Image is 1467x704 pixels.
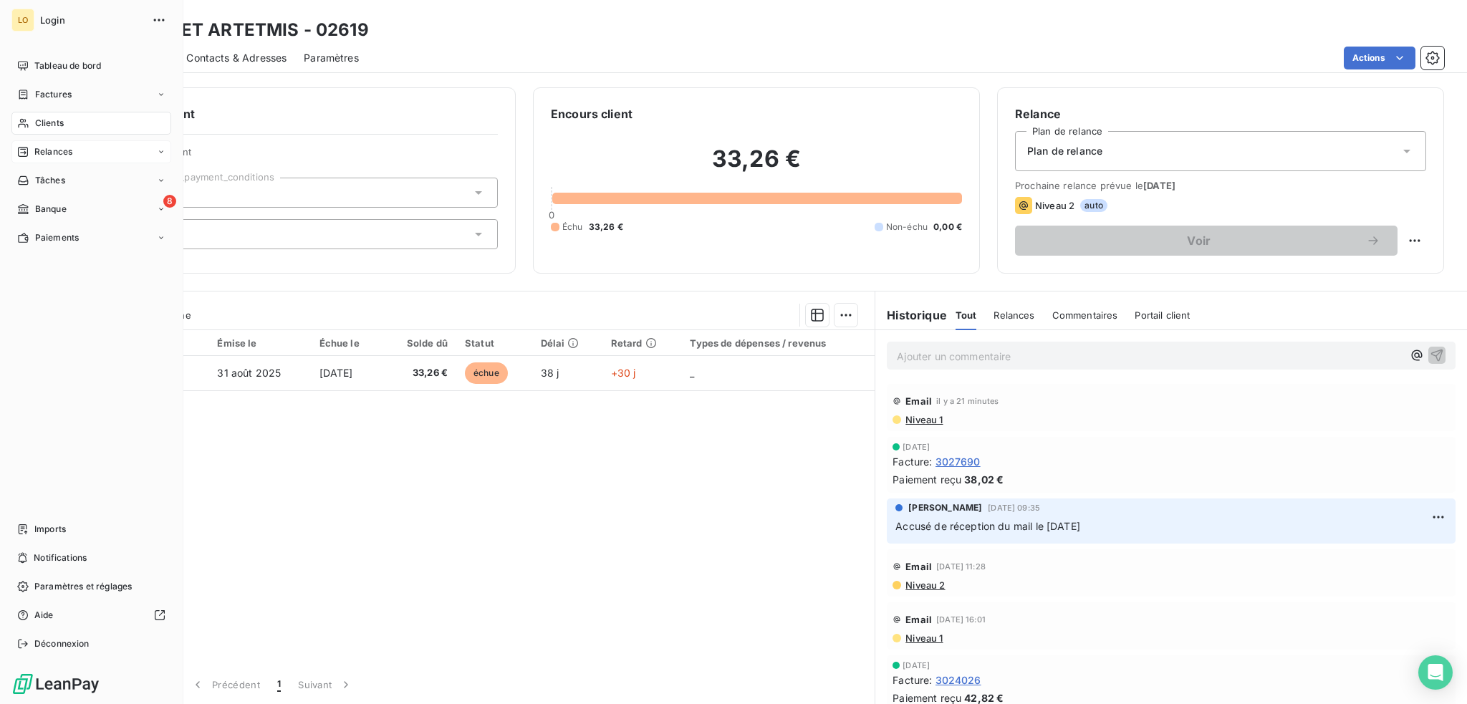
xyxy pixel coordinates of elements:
[589,221,623,233] span: 33,26 €
[690,337,866,349] div: Types de dépenses / revenus
[11,604,171,627] a: Aide
[392,337,448,349] div: Solde dû
[956,309,977,321] span: Tout
[35,203,67,216] span: Banque
[893,454,932,469] span: Facture :
[994,309,1034,321] span: Relances
[1344,47,1415,69] button: Actions
[34,637,90,650] span: Déconnexion
[217,337,302,349] div: Émise le
[40,14,143,26] span: Login
[269,670,289,700] button: 1
[11,9,34,32] div: LO
[34,580,132,593] span: Paramètres et réglages
[935,672,981,688] span: 3024026
[905,614,932,625] span: Email
[904,632,943,644] span: Niveau 1
[690,367,694,379] span: _
[1027,144,1102,158] span: Plan de relance
[541,337,594,349] div: Délai
[392,366,448,380] span: 33,26 €
[1143,180,1175,191] span: [DATE]
[35,88,72,101] span: Factures
[34,145,72,158] span: Relances
[319,337,375,349] div: Échue le
[465,362,508,384] span: échue
[1418,655,1453,690] div: Open Intercom Messenger
[34,523,66,536] span: Imports
[903,443,930,451] span: [DATE]
[126,17,369,43] h3: CABINET ARTETMIS - 02619
[893,672,932,688] span: Facture :
[964,472,1004,487] span: 38,02 €
[551,105,633,122] h6: Encours client
[611,367,636,379] span: +30 j
[903,661,930,670] span: [DATE]
[562,221,583,233] span: Échu
[551,145,962,188] h2: 33,26 €
[549,209,554,221] span: 0
[289,670,362,700] button: Suivant
[465,337,524,349] div: Statut
[1080,199,1107,212] span: auto
[1135,309,1190,321] span: Portail client
[936,397,999,405] span: il y a 21 minutes
[277,678,281,692] span: 1
[217,367,281,379] span: 31 août 2025
[908,501,982,514] span: [PERSON_NAME]
[1052,309,1118,321] span: Commentaires
[1035,200,1074,211] span: Niveau 2
[35,231,79,244] span: Paiements
[34,59,101,72] span: Tableau de bord
[1015,180,1426,191] span: Prochaine relance prévue le
[163,195,176,208] span: 8
[935,454,981,469] span: 3027690
[319,367,353,379] span: [DATE]
[304,51,359,65] span: Paramètres
[1015,105,1426,122] h6: Relance
[936,615,986,624] span: [DATE] 16:01
[35,174,65,187] span: Tâches
[886,221,928,233] span: Non-échu
[186,51,287,65] span: Contacts & Adresses
[11,672,100,695] img: Logo LeanPay
[933,221,962,233] span: 0,00 €
[988,503,1040,512] span: [DATE] 09:35
[34,551,87,564] span: Notifications
[936,562,986,571] span: [DATE] 11:28
[87,105,498,122] h6: Informations client
[904,414,943,425] span: Niveau 1
[1015,226,1398,256] button: Voir
[541,367,559,379] span: 38 j
[895,520,1080,532] span: Accusé de réception du mail le [DATE]
[904,579,945,591] span: Niveau 2
[35,117,64,130] span: Clients
[611,337,673,349] div: Retard
[905,561,932,572] span: Email
[115,146,498,166] span: Propriétés Client
[875,307,947,324] h6: Historique
[905,395,932,407] span: Email
[1032,235,1366,246] span: Voir
[34,609,54,622] span: Aide
[182,670,269,700] button: Précédent
[893,472,961,487] span: Paiement reçu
